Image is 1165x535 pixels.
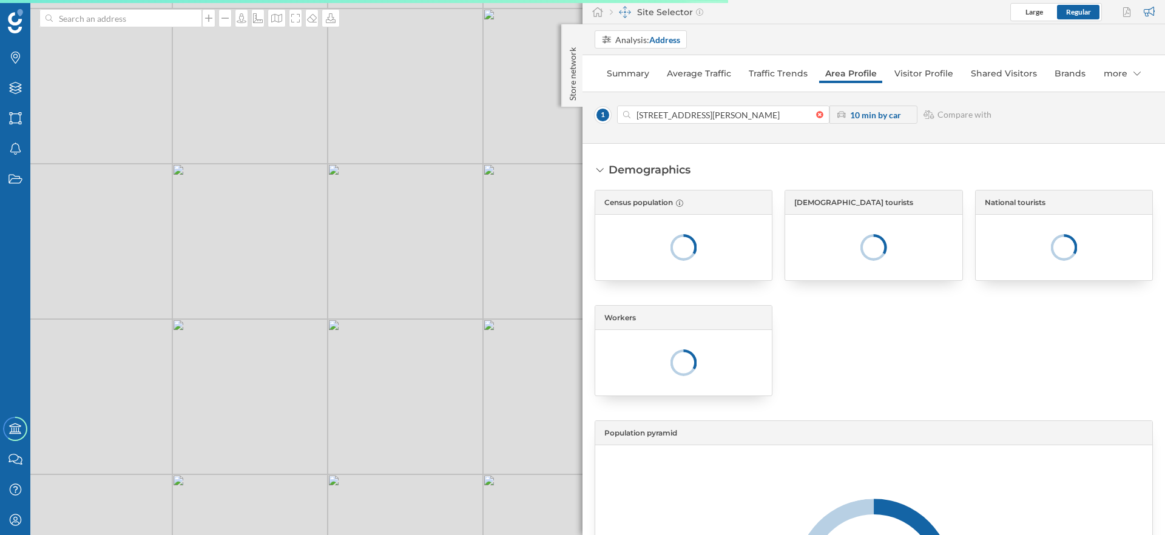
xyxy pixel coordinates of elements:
span: National tourists [985,197,1045,208]
span: Compare with [937,109,991,121]
span: Workers [604,312,636,323]
a: Shared Visitors [965,64,1042,83]
a: Summary [601,64,655,83]
div: Analysis: [615,33,680,46]
span: Population pyramid [604,428,677,437]
a: Traffic Trends [743,64,813,83]
span: Census population [604,197,673,208]
strong: 10 min by car [850,110,901,120]
a: Brands [1048,64,1091,83]
span: Regular [1066,7,1091,16]
div: Site Selector [610,6,703,18]
img: dashboards-manager.svg [619,6,631,18]
strong: Address [649,35,680,45]
a: Area Profile [819,64,882,83]
div: more [1098,64,1147,83]
span: 1 [595,107,611,123]
p: Store network [567,42,579,101]
span: Large [1025,7,1043,16]
a: Visitor Profile [888,64,959,83]
img: Geoblink Logo [8,9,23,33]
a: Average Traffic [661,64,737,83]
span: [DEMOGRAPHIC_DATA] tourists [794,197,913,208]
span: Assistance [24,8,83,19]
div: Demographics [609,162,691,178]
